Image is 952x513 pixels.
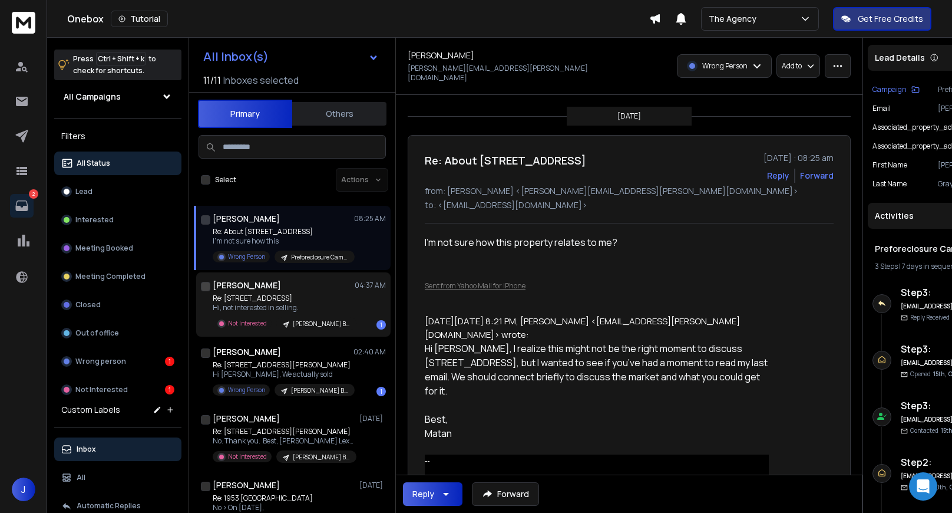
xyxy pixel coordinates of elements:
p: [DATE] [617,111,641,121]
button: Not Interested1 [54,378,181,402]
p: Inbox [77,445,96,454]
span: -- [425,456,430,465]
p: Not Interested [75,385,128,394]
p: Add to [782,61,802,71]
p: Last Name [872,179,907,189]
label: Select [215,175,236,185]
div: Best, [425,412,769,426]
p: Hi [PERSON_NAME], We actually sold [213,370,354,379]
button: Others [292,101,386,127]
p: 2 [29,189,38,199]
h1: [PERSON_NAME] [213,413,280,425]
button: J [12,478,35,501]
div: Hi [PERSON_NAME], I realize this might not be the right moment to discuss [STREET_ADDRESS], but I... [425,341,769,398]
div: 1 [165,357,174,366]
p: Wrong Person [228,386,265,394]
p: Not Interested [228,452,267,461]
a: 2 [10,194,34,218]
p: Meeting Booked [75,244,133,253]
h1: [PERSON_NAME] [213,346,281,358]
div: 1 [376,387,386,396]
p: [PERSON_NAME] Buyer - [GEOGRAPHIC_DATA] [291,386,348,395]
button: Closed [54,293,181,317]
button: All Campaigns [54,85,181,108]
p: 02:40 AM [353,347,386,357]
h3: Inboxes selected [223,73,299,87]
p: 08:25 AM [354,214,386,223]
p: First Name [872,160,907,170]
span: 11 / 11 [203,73,221,87]
p: No. Thank you. Best, [PERSON_NAME] Leximed, LLC [PHONE_NUMBER] Sent [213,436,354,446]
p: Lead Details [875,52,925,64]
p: Re: [STREET_ADDRESS][PERSON_NAME] [213,427,354,436]
a: Sent from Yahoo Mail for iPhone [425,281,525,291]
p: from: [PERSON_NAME] <[PERSON_NAME][EMAIL_ADDRESS][PERSON_NAME][DOMAIN_NAME]> [425,185,834,197]
p: Wrong Person [702,61,748,71]
p: Interested [75,215,114,225]
p: Press to check for shortcuts. [73,53,156,77]
p: Out of office [75,328,119,338]
button: All Inbox(s) [194,45,388,68]
button: Primary [198,100,292,128]
p: Hi, not interested in selling. [213,303,354,313]
p: [DATE] [359,481,386,490]
p: 04:37 AM [355,281,386,290]
button: Tutorial [111,11,168,27]
div: 1 [376,320,386,330]
p: [PERSON_NAME] Buyer - [GEOGRAPHIC_DATA] [293,453,349,462]
button: Inbox [54,438,181,461]
p: [DATE] : 08:25 am [763,152,834,164]
h1: [PERSON_NAME] [213,479,280,491]
p: Email [872,104,891,113]
p: Re: About [STREET_ADDRESS] [213,227,354,236]
span: Ctrl + Shift + k [96,52,146,65]
h1: [PERSON_NAME] [213,279,281,291]
button: Reply [403,482,462,506]
button: All Status [54,152,181,175]
h3: Filters [54,128,181,144]
button: Out of office [54,321,181,345]
div: Open Intercom Messenger [909,472,937,501]
p: Meeting Completed [75,272,146,281]
p: Re: 1953 [GEOGRAPHIC_DATA] [213,494,354,503]
p: [DATE][DATE] 8:21 PM, [PERSON_NAME] <[EMAIL_ADDRESS][PERSON_NAME][DOMAIN_NAME]> wrote: [425,306,769,341]
button: Reply [767,170,789,182]
p: Campaign [872,85,907,94]
p: Re: [STREET_ADDRESS][PERSON_NAME] [213,360,354,370]
p: Automatic Replies [77,501,141,511]
p: No > On [DATE], [213,503,354,512]
h1: Re: About [STREET_ADDRESS] [425,152,586,169]
p: All [77,473,85,482]
p: Closed [75,300,101,310]
button: Lead [54,180,181,203]
p: Lead [75,187,92,196]
p: [PERSON_NAME][EMAIL_ADDRESS][PERSON_NAME][DOMAIN_NAME] [408,64,626,83]
button: Meeting Completed [54,265,181,288]
p: Not Interested [228,319,267,328]
p: Re: [STREET_ADDRESS] [213,294,354,303]
div: Forward [800,170,834,182]
button: Meeting Booked [54,236,181,260]
span: 3 Steps [875,261,898,271]
button: All [54,466,181,489]
div: Reply [412,488,434,500]
button: Wrong person1 [54,350,181,373]
div: Onebox [67,11,649,27]
p: Preforeclosure Campaign [291,253,348,262]
button: Campaign [872,85,920,94]
p: I’m not sure how this [213,236,354,246]
button: Forward [472,482,539,506]
p: The Agency [709,13,761,25]
p: All Status [77,159,110,168]
div: 1 [165,385,174,394]
h1: [PERSON_NAME] [408,50,474,61]
p: [DATE] [359,414,386,423]
h1: All Inbox(s) [203,51,269,63]
p: to: <[EMAIL_ADDRESS][DOMAIN_NAME]> [425,199,834,211]
p: Wrong Person [228,252,265,261]
p: Get Free Credits [858,13,923,25]
p: [PERSON_NAME] Buyer - Mar Vista [293,320,349,328]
